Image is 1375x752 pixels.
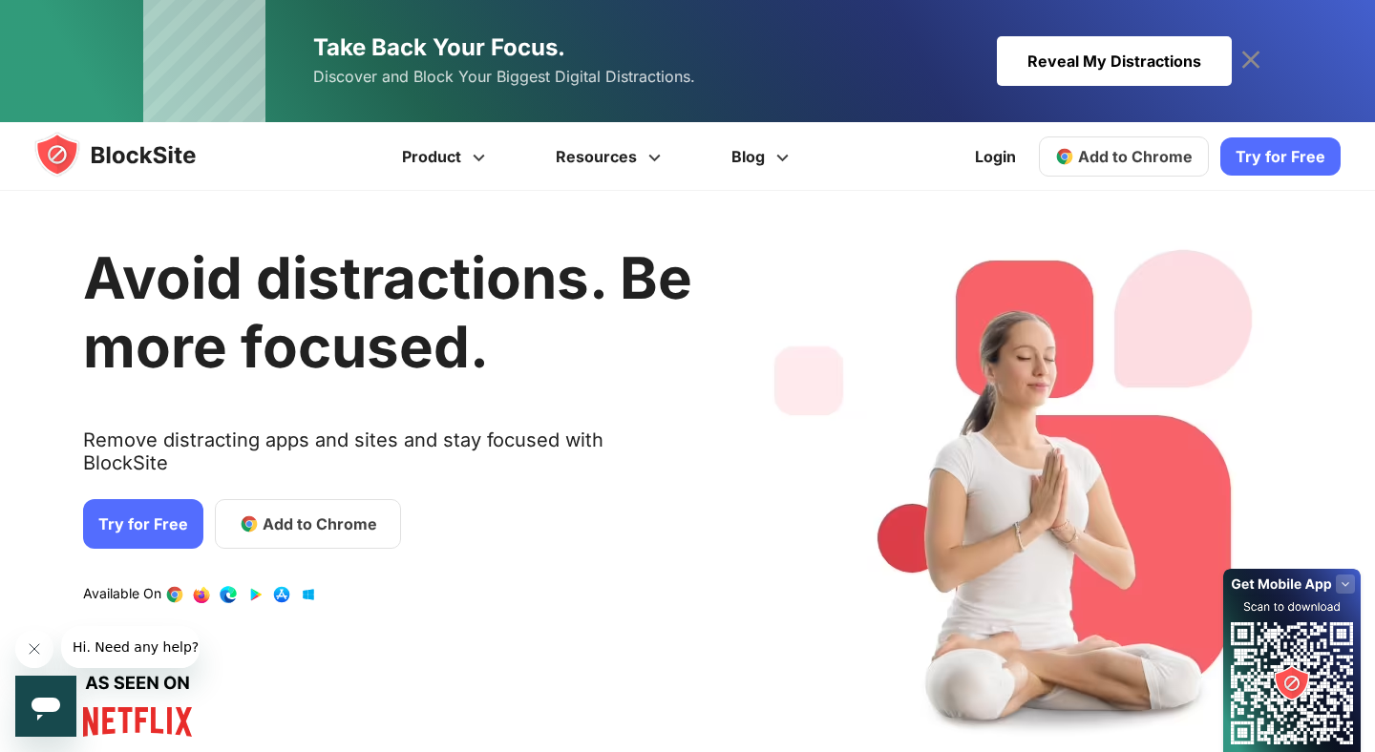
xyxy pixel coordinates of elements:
a: Try for Free [83,499,203,549]
a: Try for Free [1220,137,1341,176]
iframe: Close message [15,630,53,668]
h1: Avoid distractions. Be more focused. [83,243,692,381]
span: Add to Chrome [1078,147,1193,166]
img: chrome-icon.svg [1055,147,1074,166]
text: Available On [83,585,161,604]
span: Discover and Block Your Biggest Digital Distractions. [313,63,695,91]
a: Product [370,122,523,191]
a: Add to Chrome [215,499,401,549]
div: Reveal My Distractions [997,36,1232,86]
span: Take Back Your Focus. [313,33,565,61]
iframe: Message from company [61,626,200,668]
a: Login [963,134,1027,179]
a: Add to Chrome [1039,136,1209,177]
a: Resources [523,122,699,191]
text: Remove distracting apps and sites and stay focused with BlockSite [83,428,692,490]
span: Add to Chrome [263,512,377,535]
img: blocksite-icon.5d769676.svg [34,132,233,178]
a: Blog [699,122,827,191]
iframe: Button to launch messaging window [15,676,76,737]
